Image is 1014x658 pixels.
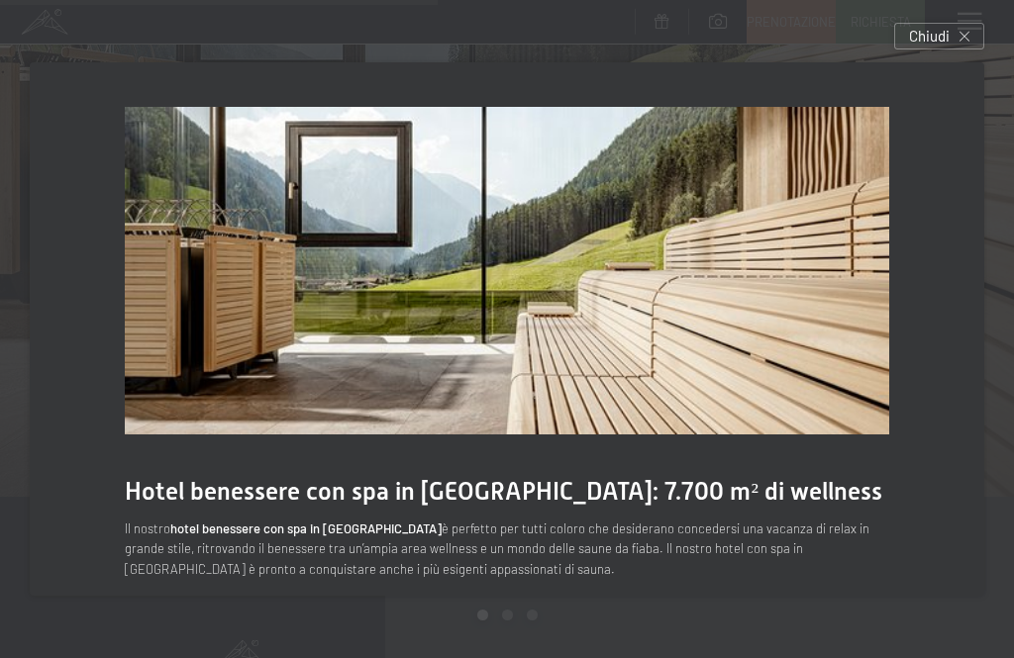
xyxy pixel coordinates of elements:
p: Presso il nostro hotel benessere con spa le , aperte dalle , offrono benessere e relax in ogni de... [125,593,888,654]
strong: hotel benessere con spa in [GEOGRAPHIC_DATA] [170,520,442,536]
strong: [PERSON_NAME] [364,595,462,611]
img: Hotel benessere - Sauna - Relax - Valle Aurina [125,107,888,433]
span: Chiudi [909,26,950,47]
span: Hotel benessere con spa in [GEOGRAPHIC_DATA]: 7.700 m² di wellness [125,477,882,506]
strong: 11.00 alle 19.30 [536,595,619,611]
p: Il nostro è perfetto per tutti coloro che desiderano concedersi una vacanza di relax in grande st... [125,518,888,580]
